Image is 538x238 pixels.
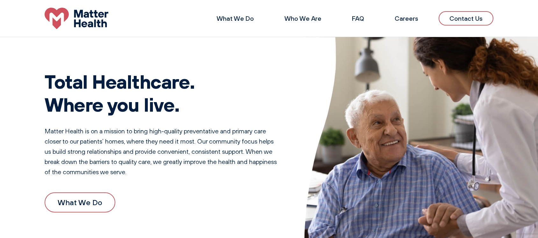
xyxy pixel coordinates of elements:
[439,11,493,26] a: Contact Us
[45,126,279,177] p: Matter Health is on a mission to bring high-quality preventative and primary care closer to our p...
[284,14,321,22] a: Who We Are
[352,14,364,22] a: FAQ
[45,192,115,212] a: What We Do
[395,14,418,22] a: Careers
[217,14,254,22] a: What We Do
[45,70,279,116] h1: Total Healthcare. Where you live.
